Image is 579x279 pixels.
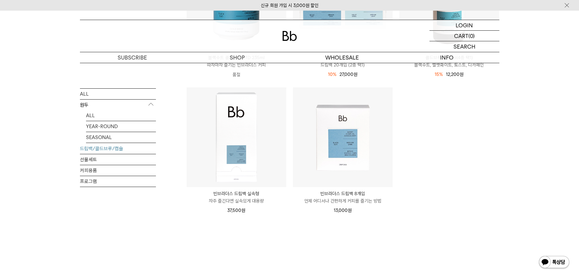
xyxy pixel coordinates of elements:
span: 27,000 [339,72,357,77]
img: 빈브라더스 드립백 8개입 [293,87,393,187]
a: 신규 회원 가입 시 3,000원 할인 [261,3,319,8]
a: 빈브라더스 드립백 실속형 자주 즐긴다면 실속있게 대용량 [187,190,286,205]
p: 품절 [187,69,286,81]
span: 원 [353,72,357,77]
a: 프로그램 [80,176,156,186]
span: 원 [460,72,464,77]
img: 로고 [282,31,297,41]
a: 드립백/콜드브루/캡슐 [80,143,156,154]
p: 블랙수트, 벨벳화이트, 토스트, 디카페인 [399,61,499,69]
span: 37,500 [227,208,245,213]
span: 12,200 [446,72,464,77]
a: 빈브라더스 드립백 8개입 언제 어디서나 간편하게 커피를 즐기는 방법 [293,190,393,205]
a: 선물세트 [80,154,156,165]
img: 카카오톡 채널 1:1 채팅 버튼 [538,255,570,270]
p: 자주 즐긴다면 실속있게 대용량 [187,197,286,205]
span: 원 [348,208,352,213]
span: 13,000 [334,208,352,213]
a: LOGIN [429,20,499,31]
a: SEASONAL [86,132,156,142]
a: SHOP [185,52,290,63]
p: 드립백 20개입 (2종 택1) [293,61,393,69]
p: 언제 어디서나 간편하게 커피를 즐기는 방법 [293,197,393,205]
a: SUBSCRIBE [80,52,185,63]
a: YEAR-ROUND [86,121,156,131]
div: 15% [435,71,443,78]
p: INFO [395,52,499,63]
p: WHOLESALE [290,52,395,63]
p: SEARCH [453,41,475,52]
p: LOGIN [456,20,473,30]
a: ALL [80,88,156,99]
p: 빈브라더스 드립백 8개입 [293,190,393,197]
p: 빈브라더스 드립백 실속형 [187,190,286,197]
a: 커피용품 [80,165,156,175]
p: (0) [468,31,475,41]
span: 원 [241,208,245,213]
p: CART [454,31,468,41]
p: 원두 [80,99,156,110]
a: ALL [86,110,156,121]
img: 빈브라더스 드립백 실속형 [187,87,286,187]
a: CART (0) [429,31,499,41]
div: 10% [328,71,336,78]
p: 따자마자 즐기는 빈브라더스 커피 [187,61,286,69]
